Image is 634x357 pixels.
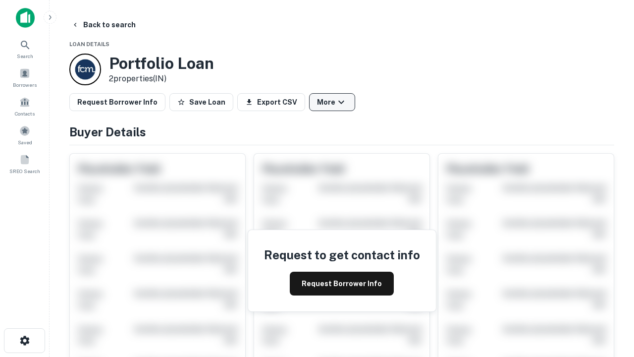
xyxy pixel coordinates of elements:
[15,110,35,118] span: Contacts
[237,93,305,111] button: Export CSV
[69,123,614,141] h4: Buyer Details
[3,121,47,148] a: Saved
[17,52,33,60] span: Search
[67,16,140,34] button: Back to search
[309,93,355,111] button: More
[109,54,214,73] h3: Portfolio Loan
[16,8,35,28] img: capitalize-icon.png
[264,246,420,264] h4: Request to get contact info
[9,167,40,175] span: SREO Search
[18,138,32,146] span: Saved
[3,150,47,177] a: SREO Search
[69,41,109,47] span: Loan Details
[3,35,47,62] a: Search
[290,272,394,296] button: Request Borrower Info
[3,93,47,119] a: Contacts
[169,93,233,111] button: Save Loan
[109,73,214,85] p: 2 properties (IN)
[13,81,37,89] span: Borrowers
[584,278,634,325] iframe: Chat Widget
[3,64,47,91] a: Borrowers
[69,93,165,111] button: Request Borrower Info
